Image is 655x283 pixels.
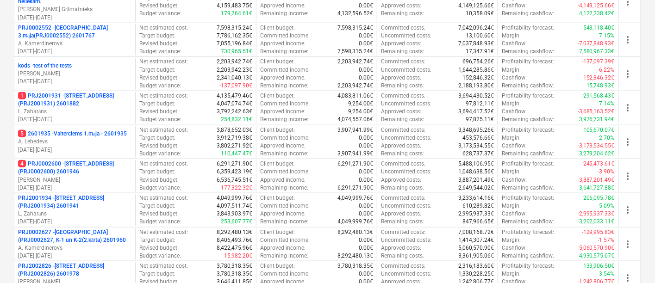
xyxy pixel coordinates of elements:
[18,48,131,55] p: [DATE] - [DATE]
[139,24,188,32] p: Net estimated cost :
[502,150,554,158] p: Remaining cashflow :
[381,168,431,176] p: Uncommitted costs :
[139,58,188,66] p: Net estimated cost :
[458,92,494,100] p: 3,694,430.52€
[260,142,306,150] p: Approved income :
[139,176,179,184] p: Revised budget :
[221,48,252,55] p: 730,965.51€
[466,48,494,55] p: 17,347.91€
[462,58,494,66] p: 696,754.26€
[462,218,494,226] p: 847,966.65€
[221,10,252,18] p: 179,764.61€
[381,10,424,18] p: Remaining costs :
[337,48,373,55] p: 7,598,315.24€
[502,194,554,202] p: Profitability forecast :
[260,210,306,218] p: Approved income :
[217,270,252,278] p: 3,780,318.35€
[18,92,131,124] div: 1PRJ2001931 -[STREET_ADDRESS] (PRJ2001931) 2601882L. Zaharāns[DATE]-[DATE]
[466,100,494,108] p: 97,812.11€
[381,150,424,158] p: Remaining costs :
[583,126,615,134] p: 105,670.07€
[18,14,131,22] p: [DATE] - [DATE]
[381,126,425,134] p: Committed costs :
[260,184,308,192] p: Remaining income :
[18,24,131,40] p: PRJ0002552 - [GEOGRAPHIC_DATA] 3.māja(PRJ0002552) 2601767
[502,176,527,184] p: Cashflow :
[337,150,373,158] p: 3,907,941.99€
[260,48,308,55] p: Remaining income :
[502,100,521,108] p: Margin :
[458,82,494,90] p: 2,188,193.80€
[217,194,252,202] p: 4,049,999.76€
[502,184,554,192] p: Remaining cashflow :
[578,108,615,116] p: -3,685,163.52€
[217,236,252,244] p: 8,406,493.76€
[217,176,252,184] p: 6,536,745.51€
[381,142,421,150] p: Approved costs :
[260,58,295,66] p: Client budget :
[139,2,179,10] p: Revised budget :
[260,82,308,90] p: Remaining income :
[381,92,425,100] p: Committed costs :
[139,116,181,123] p: Budget variance :
[139,270,175,278] p: Target budget :
[217,228,252,236] p: 8,292,480.13€
[217,126,252,134] p: 3,878,652.03€
[260,218,308,226] p: Remaining income :
[578,244,615,252] p: -5,060,570.90€
[139,168,175,176] p: Target budget :
[458,168,494,176] p: 1,048,638.56€
[359,66,373,74] p: 0.00€
[502,134,521,142] p: Margin :
[348,108,373,116] p: 9,254.00€
[260,100,310,108] p: Committed income :
[502,24,554,32] p: Profitability forecast :
[458,228,494,236] p: 7,008,168.72€
[139,160,188,168] p: Net estimated cost :
[223,252,252,260] p: -15,982.20€
[582,58,615,66] p: -137,097.39€
[217,100,252,108] p: 4,047,074.74€
[599,202,615,210] p: 5.09%
[458,108,494,116] p: 3,694,417.52€
[583,194,615,202] p: 206,095.78€
[260,202,310,210] p: Committed income :
[502,244,527,252] p: Cashflow :
[139,108,179,116] p: Revised budget :
[217,40,252,48] p: 7,055,196.84€
[217,66,252,74] p: 2,203,942.23€
[18,92,131,108] p: PRJ2001931 - [STREET_ADDRESS] (PRJ2001931) 2601882
[579,218,615,226] p: 3,202,033.11€
[260,168,310,176] p: Committed income :
[221,150,252,158] p: 110,447.47€
[359,270,373,278] p: 0.00€
[337,58,373,66] p: 2,203,942.74€
[623,136,634,148] span: more_vert
[139,92,188,100] p: Net estimated cost :
[18,92,26,99] span: 1
[219,82,252,90] p: -137,097.90€
[139,10,181,18] p: Budget variance :
[599,32,615,40] p: 7.15%
[18,62,131,86] div: kods -test of the tests[PERSON_NAME][DATE]-[DATE]
[139,150,181,158] p: Budget variance :
[359,32,373,40] p: 0.00€
[139,228,188,236] p: Net estimated cost :
[502,116,554,123] p: Remaining cashflow :
[598,168,615,176] p: -3.90%
[359,202,373,210] p: 0.00€
[139,82,181,90] p: Budget variance :
[609,239,655,283] iframe: Chat Widget
[623,171,634,182] span: more_vert
[260,150,308,158] p: Remaining income :
[502,210,527,218] p: Cashflow :
[337,228,373,236] p: 8,292,480.13€
[458,160,494,168] p: 5,488,106.95€
[623,34,634,45] span: more_vert
[139,252,181,260] p: Budget variance :
[260,262,295,270] p: Client budget :
[18,262,131,278] p: PRJ2002826 - [STREET_ADDRESS] (PRJ2002826) 2601978
[217,134,252,142] p: 3,912,719.38€
[18,176,131,184] p: [PERSON_NAME]
[337,126,373,134] p: 3,907,941.99€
